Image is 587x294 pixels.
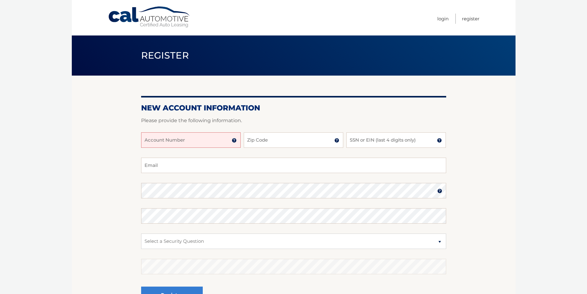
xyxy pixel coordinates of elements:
a: Cal Automotive [108,6,191,28]
input: Email [141,158,446,173]
img: tooltip.svg [437,138,442,143]
a: Register [462,14,479,24]
h2: New Account Information [141,103,446,113]
img: tooltip.svg [334,138,339,143]
p: Please provide the following information. [141,116,446,125]
a: Login [437,14,449,24]
input: SSN or EIN (last 4 digits only) [346,132,446,148]
img: tooltip.svg [437,188,442,193]
span: Register [141,50,189,61]
input: Account Number [141,132,241,148]
img: tooltip.svg [232,138,237,143]
input: Zip Code [244,132,343,148]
